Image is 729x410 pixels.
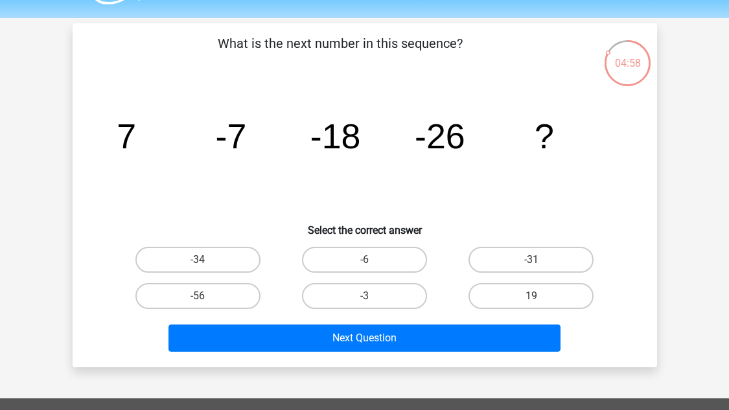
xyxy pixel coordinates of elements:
label: -6 [302,247,427,273]
label: -31 [469,247,594,273]
label: 19 [469,283,594,309]
label: -3 [302,283,427,309]
div: 04:58 [603,39,652,71]
label: -34 [135,247,260,273]
tspan: -26 [415,117,465,155]
button: Next Question [168,325,561,352]
h6: Select the correct answer [93,214,636,236]
label: -56 [135,283,260,309]
tspan: -7 [215,117,246,155]
tspan: ? [535,117,554,155]
tspan: 7 [117,117,136,155]
p: What is the next number in this sequence? [93,34,588,73]
tspan: -18 [310,117,360,155]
